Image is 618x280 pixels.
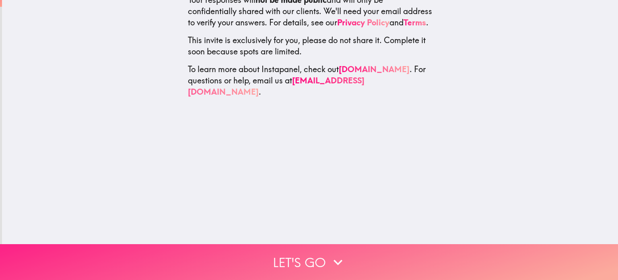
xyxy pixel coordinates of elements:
a: [DOMAIN_NAME] [339,64,410,74]
a: Terms [404,17,426,27]
p: To learn more about Instapanel, check out . For questions or help, email us at . [188,63,433,97]
a: [EMAIL_ADDRESS][DOMAIN_NAME] [188,75,365,96]
a: Privacy Policy [337,17,389,27]
p: This invite is exclusively for you, please do not share it. Complete it soon because spots are li... [188,34,433,57]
